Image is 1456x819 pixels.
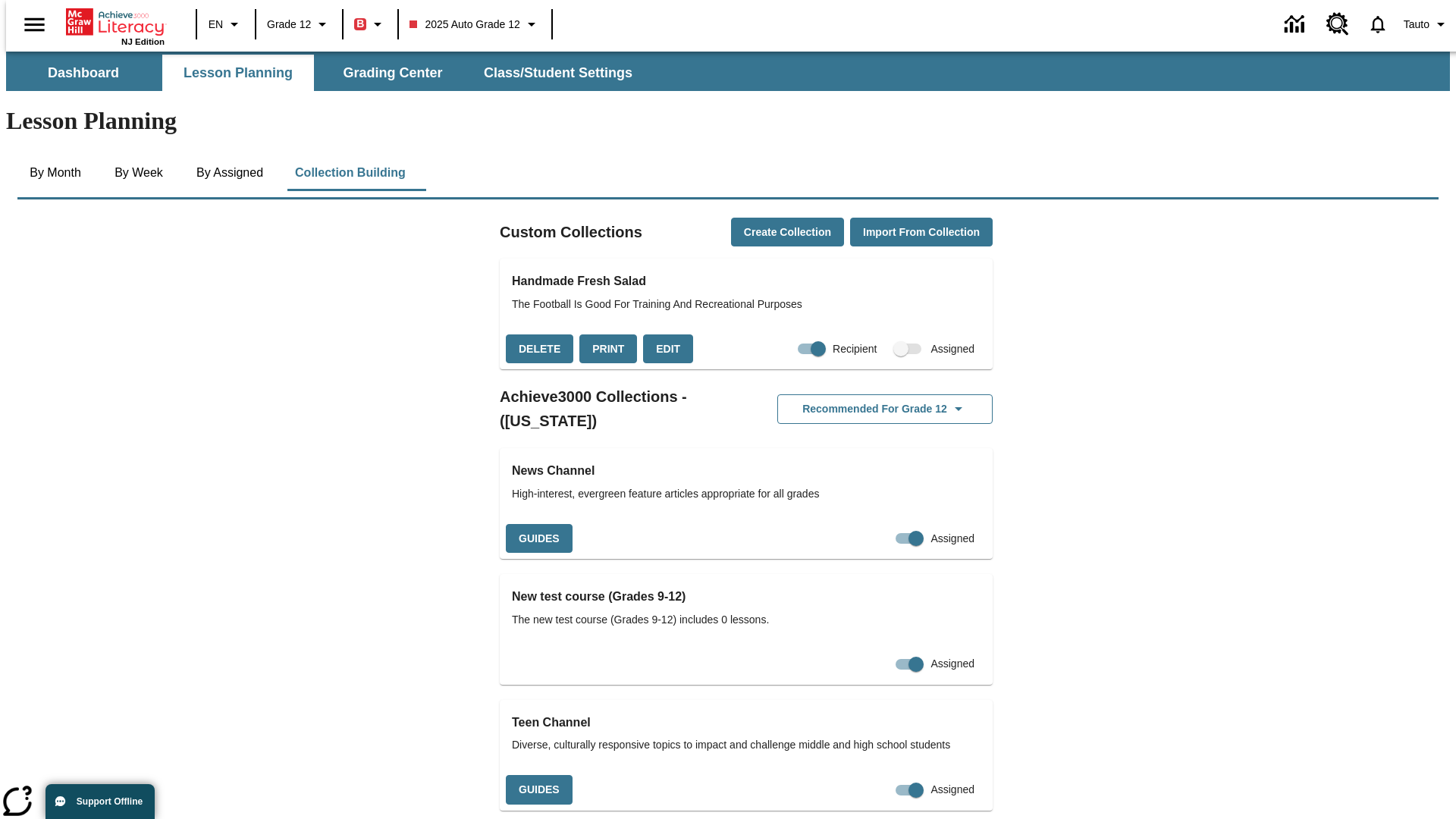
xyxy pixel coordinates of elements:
[512,271,981,292] h3: Handmade Fresh Salad
[1404,17,1429,33] span: Tauto
[472,55,645,91] button: Class/Student Settings
[162,55,314,91] button: Lesson Planning
[409,17,519,33] span: 2025 Auto Grade 12
[101,155,177,191] button: By Week
[930,656,974,672] span: Assigned
[6,107,1450,135] h1: Lesson Planning
[484,64,632,82] span: Class/Student Settings
[579,334,637,364] button: Print, will open in a new window
[184,155,275,191] button: By Assigned
[184,64,293,82] span: Lesson Planning
[1317,4,1358,45] a: Resource Center, Will open in new tab
[261,11,337,38] button: Grade: Grade 12, Select a grade
[48,64,119,82] span: Dashboard
[833,341,877,357] span: Recipient
[8,55,159,91] button: Dashboard
[512,586,981,607] h3: New test course (Grades 9-12)
[356,14,364,33] span: B
[202,11,250,38] button: Language: EN, Select a language
[267,17,311,33] span: Grade 12
[930,531,974,547] span: Assigned
[77,796,143,807] span: Support Offline
[500,384,746,433] h2: Achieve3000 Collections - ([US_STATE])
[121,37,165,46] span: NJ Edition
[1358,5,1398,44] a: Notifications
[45,784,155,819] button: Support Offline
[512,297,981,312] span: The Football Is Good For Training And Recreational Purposes
[512,612,981,628] span: The new test course (Grades 9-12) includes 0 lessons.
[17,155,93,191] button: By Month
[12,2,57,47] button: Open side menu
[317,55,469,91] button: Grading Center
[930,341,974,357] span: Assigned
[209,17,223,33] span: EN
[731,218,844,247] button: Create Collection
[283,155,418,191] button: Collection Building
[6,52,1450,91] div: SubNavbar
[1398,11,1456,38] button: Profile/Settings
[512,486,981,502] span: High-interest, evergreen feature articles appropriate for all grades
[506,334,573,364] button: Delete
[506,524,573,554] button: Guides
[777,394,993,424] button: Recommended for Grade 12
[500,220,642,244] h2: Custom Collections
[6,55,646,91] div: SubNavbar
[66,7,165,37] a: Home
[1276,4,1317,45] a: Data Center
[403,11,546,38] button: Class: 2025 Auto Grade 12, Select your class
[506,775,573,805] button: Guides
[930,782,974,798] span: Assigned
[66,5,165,46] div: Home
[348,11,393,38] button: Boost Class color is red. Change class color
[343,64,442,82] span: Grading Center
[512,712,981,733] h3: Teen Channel
[512,460,981,482] h3: News Channel
[643,334,693,364] button: Edit
[850,218,993,247] button: Import from Collection
[512,737,981,753] span: Diverse, culturally responsive topics to impact and challenge middle and high school students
